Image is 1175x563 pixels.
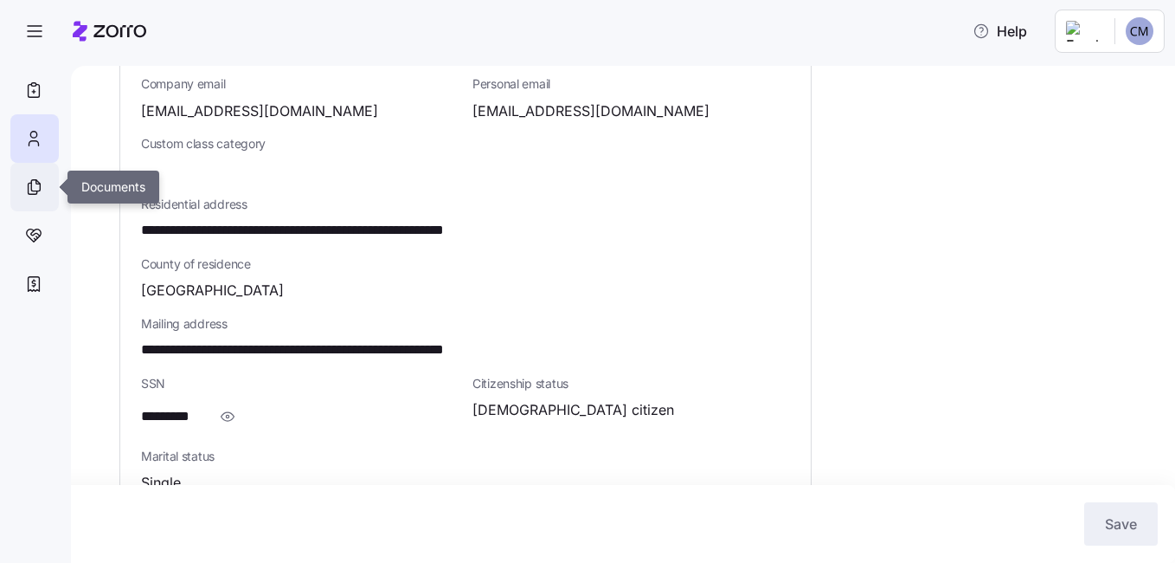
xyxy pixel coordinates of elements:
span: Personal email [472,75,790,93]
span: Company email [141,75,459,93]
span: Save [1105,514,1137,534]
span: [GEOGRAPHIC_DATA] [141,280,284,301]
span: [EMAIL_ADDRESS][DOMAIN_NAME] [472,100,709,122]
span: - [141,160,147,182]
img: c1461d6376370ef1e3ee002ffc571ab6 [1126,17,1153,45]
span: County of residence [141,256,790,273]
span: Help [973,21,1027,42]
img: Employer logo [1066,21,1101,42]
span: [EMAIL_ADDRESS][DOMAIN_NAME] [141,100,378,122]
span: Residential address [141,196,790,213]
span: Custom class category [141,135,459,152]
span: Single [141,472,181,494]
span: Citizenship status [472,375,790,392]
button: Help [959,14,1041,49]
span: [DEMOGRAPHIC_DATA] citizen [472,399,674,421]
span: Mailing address [141,315,790,333]
button: Save [1084,502,1158,546]
span: SSN [141,375,459,392]
span: Marital status [141,448,459,465]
